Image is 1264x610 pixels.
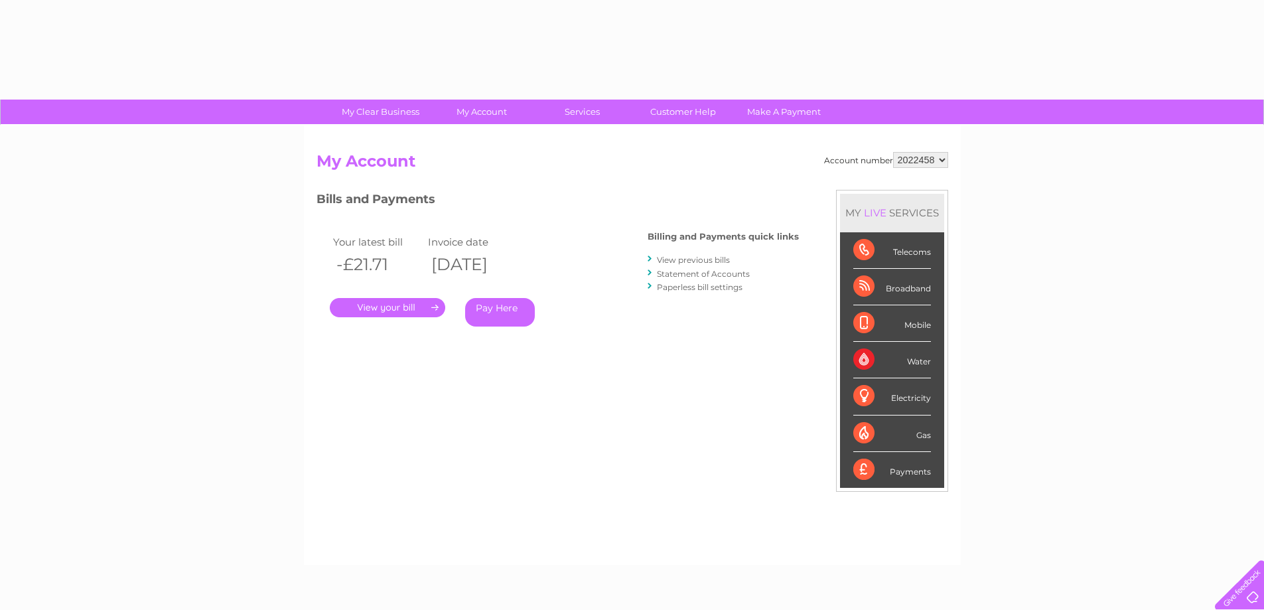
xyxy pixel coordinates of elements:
div: Gas [853,416,931,452]
h4: Billing and Payments quick links [648,232,799,242]
td: Invoice date [425,233,520,251]
h3: Bills and Payments [316,190,799,213]
td: Your latest bill [330,233,425,251]
div: Payments [853,452,931,488]
div: Broadband [853,269,931,305]
a: My Clear Business [326,100,435,124]
th: -£21.71 [330,251,425,278]
h2: My Account [316,152,948,177]
div: LIVE [861,206,889,219]
a: Make A Payment [729,100,839,124]
div: Water [853,342,931,378]
a: Statement of Accounts [657,269,750,279]
a: . [330,298,445,317]
div: Account number [824,152,948,168]
a: Pay Here [465,298,535,327]
th: [DATE] [425,251,520,278]
a: My Account [427,100,536,124]
a: Paperless bill settings [657,282,742,292]
div: Electricity [853,378,931,415]
a: Customer Help [628,100,738,124]
div: MY SERVICES [840,194,944,232]
a: View previous bills [657,255,730,265]
div: Telecoms [853,232,931,269]
a: Services [527,100,637,124]
div: Mobile [853,305,931,342]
